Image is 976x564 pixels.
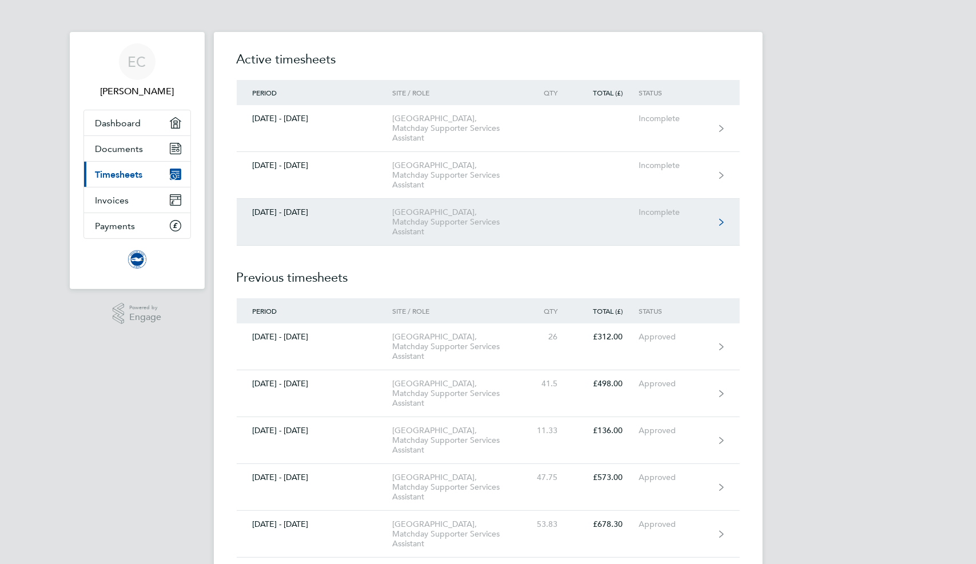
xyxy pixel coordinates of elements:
div: £498.00 [573,379,639,389]
span: Period [253,88,277,97]
div: Incomplete [639,114,709,123]
div: Approved [639,379,709,389]
div: [GEOGRAPHIC_DATA], Matchday Supporter Services Assistant [392,519,523,549]
span: Powered by [129,303,161,313]
div: Status [639,307,709,315]
div: [GEOGRAPHIC_DATA], Matchday Supporter Services Assistant [392,473,523,502]
div: 11.33 [523,426,573,435]
div: Total (£) [573,89,639,97]
span: Payments [95,221,136,231]
a: Dashboard [84,110,190,135]
a: Documents [84,136,190,161]
span: Documents [95,143,144,154]
div: 41.5 [523,379,573,389]
span: Period [253,306,277,315]
a: [DATE] - [DATE][GEOGRAPHIC_DATA], Matchday Supporter Services Assistant47.75£573.00Approved [237,464,740,511]
span: Timesheets [95,169,143,180]
span: Engage [129,313,161,322]
div: Total (£) [573,307,639,315]
img: brightonandhovealbion-logo-retina.png [128,250,146,269]
div: £312.00 [573,332,639,342]
div: Status [639,89,709,97]
a: [DATE] - [DATE][GEOGRAPHIC_DATA], Matchday Supporter Services Assistant41.5£498.00Approved [237,370,740,417]
div: 47.75 [523,473,573,482]
div: [DATE] - [DATE] [237,473,393,482]
div: [GEOGRAPHIC_DATA], Matchday Supporter Services Assistant [392,207,523,237]
div: 26 [523,332,573,342]
div: [DATE] - [DATE] [237,207,393,217]
div: [DATE] - [DATE] [237,161,393,170]
a: [DATE] - [DATE][GEOGRAPHIC_DATA], Matchday Supporter Services Assistant11.33£136.00Approved [237,417,740,464]
a: Payments [84,213,190,238]
a: [DATE] - [DATE][GEOGRAPHIC_DATA], Matchday Supporter Services Assistant26£312.00Approved [237,323,740,370]
a: [DATE] - [DATE][GEOGRAPHIC_DATA], Matchday Supporter Services Assistant53.83£678.30Approved [237,511,740,558]
div: Approved [639,519,709,529]
div: Site / Role [392,89,523,97]
div: [GEOGRAPHIC_DATA], Matchday Supporter Services Assistant [392,426,523,455]
div: £136.00 [573,426,639,435]
div: Qty [523,307,573,315]
span: Dashboard [95,118,141,129]
div: Qty [523,89,573,97]
div: Approved [639,332,709,342]
h2: Previous timesheets [237,246,740,298]
div: [DATE] - [DATE] [237,114,393,123]
div: Approved [639,426,709,435]
nav: Main navigation [70,32,205,289]
a: EC[PERSON_NAME] [83,43,191,98]
span: Evie Cuthbert [83,85,191,98]
div: Site / Role [392,307,523,315]
div: [DATE] - [DATE] [237,519,393,529]
div: [GEOGRAPHIC_DATA], Matchday Supporter Services Assistant [392,379,523,408]
div: [GEOGRAPHIC_DATA], Matchday Supporter Services Assistant [392,332,523,361]
div: £678.30 [573,519,639,529]
div: Incomplete [639,161,709,170]
div: 53.83 [523,519,573,529]
div: [GEOGRAPHIC_DATA], Matchday Supporter Services Assistant [392,114,523,143]
a: Go to home page [83,250,191,269]
a: [DATE] - [DATE][GEOGRAPHIC_DATA], Matchday Supporter Services AssistantIncomplete [237,152,740,199]
h2: Active timesheets [237,50,740,80]
div: [DATE] - [DATE] [237,379,393,389]
span: Invoices [95,195,129,206]
a: Invoices [84,187,190,213]
div: Incomplete [639,207,709,217]
div: [DATE] - [DATE] [237,426,393,435]
div: [GEOGRAPHIC_DATA], Matchday Supporter Services Assistant [392,161,523,190]
a: Timesheets [84,162,190,187]
a: [DATE] - [DATE][GEOGRAPHIC_DATA], Matchday Supporter Services AssistantIncomplete [237,199,740,246]
div: £573.00 [573,473,639,482]
a: [DATE] - [DATE][GEOGRAPHIC_DATA], Matchday Supporter Services AssistantIncomplete [237,105,740,152]
div: Approved [639,473,709,482]
a: Powered byEngage [113,303,161,325]
span: EC [128,54,146,69]
div: [DATE] - [DATE] [237,332,393,342]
